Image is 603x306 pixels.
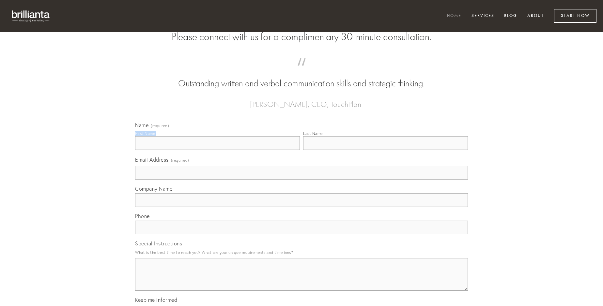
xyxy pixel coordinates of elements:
[151,124,169,128] span: (required)
[523,11,548,22] a: About
[135,31,468,43] h2: Please connect with us for a complimentary 30-minute consultation.
[135,297,177,303] span: Keep me informed
[7,7,55,25] img: brillianta - research, strategy, marketing
[135,240,182,247] span: Special Instructions
[135,185,172,192] span: Company Name
[443,11,466,22] a: Home
[146,65,457,90] blockquote: Outstanding written and verbal communication skills and strategic thinking.
[135,156,169,163] span: Email Address
[303,131,323,136] div: Last Name
[135,122,148,128] span: Name
[467,11,499,22] a: Services
[135,248,468,257] p: What is the best time to reach you? What are your unique requirements and timelines?
[135,131,155,136] div: First Name
[500,11,521,22] a: Blog
[554,9,596,23] a: Start Now
[146,90,457,111] figcaption: — [PERSON_NAME], CEO, TouchPlan
[146,65,457,77] span: “
[171,156,189,165] span: (required)
[135,213,150,219] span: Phone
